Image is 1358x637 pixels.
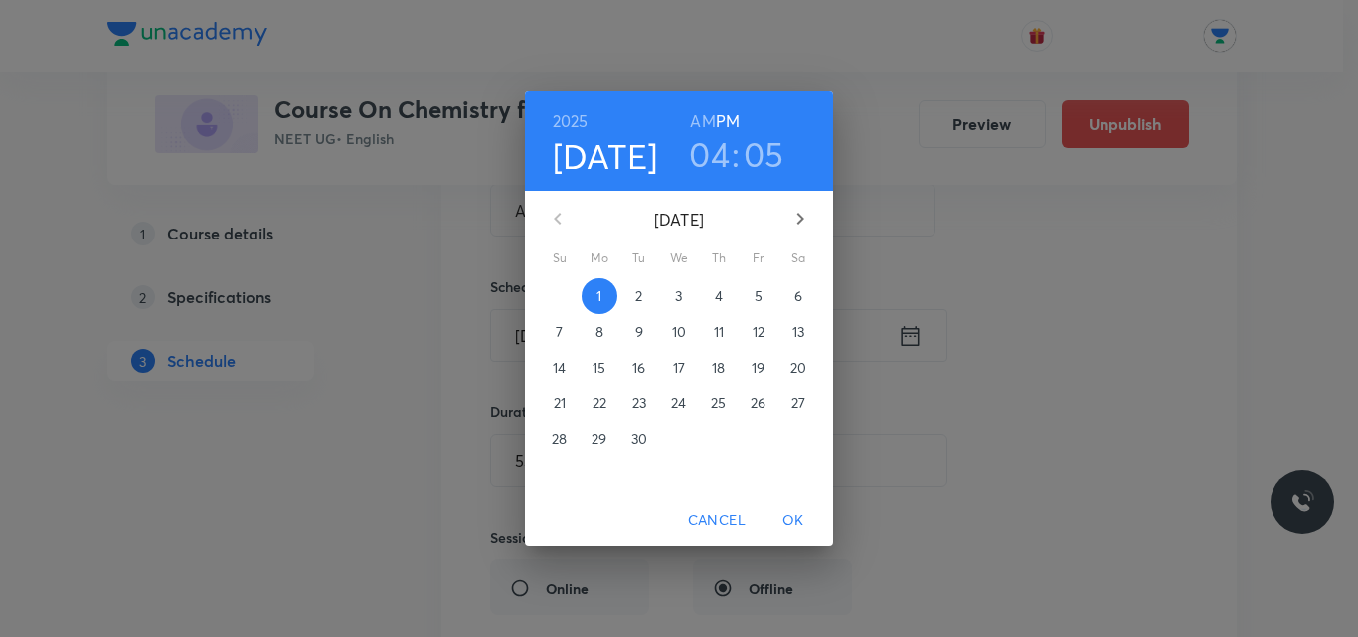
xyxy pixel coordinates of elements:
p: 16 [632,358,645,378]
p: 13 [792,322,804,342]
p: 23 [632,394,646,413]
p: 15 [593,358,605,378]
button: 29 [582,421,617,457]
span: Su [542,248,578,268]
span: Cancel [688,508,746,533]
button: 17 [661,350,697,386]
button: 30 [621,421,657,457]
button: 12 [741,314,776,350]
button: 3 [661,278,697,314]
button: 14 [542,350,578,386]
p: 25 [711,394,726,413]
p: 27 [791,394,805,413]
button: 11 [701,314,737,350]
button: 04 [689,133,730,175]
button: Cancel [680,502,754,539]
span: We [661,248,697,268]
p: 30 [631,429,647,449]
button: 22 [582,386,617,421]
button: 24 [661,386,697,421]
button: 18 [701,350,737,386]
p: 5 [755,286,763,306]
button: 6 [780,278,816,314]
button: 10 [661,314,697,350]
p: 3 [675,286,682,306]
h3: : [732,133,740,175]
p: 24 [671,394,686,413]
button: 7 [542,314,578,350]
button: 8 [582,314,617,350]
span: Fr [741,248,776,268]
p: 14 [553,358,566,378]
button: 5 [741,278,776,314]
button: 26 [741,386,776,421]
p: 6 [794,286,802,306]
button: 21 [542,386,578,421]
button: OK [762,502,825,539]
span: Th [701,248,737,268]
p: 10 [672,322,686,342]
p: [DATE] [582,208,776,232]
button: 1 [582,278,617,314]
p: 2 [635,286,642,306]
p: 4 [715,286,723,306]
button: AM [690,107,715,135]
button: PM [716,107,740,135]
button: 9 [621,314,657,350]
p: 19 [752,358,764,378]
p: 11 [714,322,724,342]
p: 18 [712,358,725,378]
button: 20 [780,350,816,386]
p: 21 [554,394,566,413]
button: 05 [744,133,784,175]
button: 19 [741,350,776,386]
button: 27 [780,386,816,421]
p: 8 [595,322,603,342]
button: 4 [701,278,737,314]
p: 7 [556,322,563,342]
p: 17 [673,358,685,378]
p: 26 [751,394,765,413]
span: Mo [582,248,617,268]
button: 2 [621,278,657,314]
span: Sa [780,248,816,268]
p: 1 [596,286,601,306]
button: 13 [780,314,816,350]
button: 16 [621,350,657,386]
button: 15 [582,350,617,386]
span: Tu [621,248,657,268]
span: OK [769,508,817,533]
button: 25 [701,386,737,421]
p: 12 [753,322,764,342]
p: 28 [552,429,567,449]
button: [DATE] [553,135,658,177]
p: 29 [592,429,606,449]
p: 20 [790,358,806,378]
p: 9 [635,322,643,342]
button: 28 [542,421,578,457]
p: 22 [593,394,606,413]
button: 23 [621,386,657,421]
button: 2025 [553,107,589,135]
